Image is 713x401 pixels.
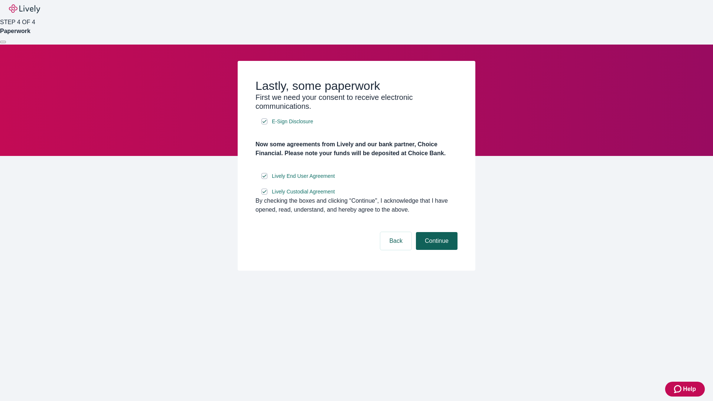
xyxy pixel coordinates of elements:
span: Help [683,385,696,394]
svg: Zendesk support icon [674,385,683,394]
a: e-sign disclosure document [270,172,336,181]
h2: Lastly, some paperwork [255,79,458,93]
a: e-sign disclosure document [270,187,336,196]
h4: Now some agreements from Lively and our bank partner, Choice Financial. Please note your funds wi... [255,140,458,158]
button: Zendesk support iconHelp [665,382,705,397]
img: Lively [9,4,40,13]
span: E-Sign Disclosure [272,118,313,125]
button: Continue [416,232,458,250]
span: Lively Custodial Agreement [272,188,335,196]
span: Lively End User Agreement [272,172,335,180]
h3: First we need your consent to receive electronic communications. [255,93,458,111]
a: e-sign disclosure document [270,117,315,126]
div: By checking the boxes and clicking “Continue", I acknowledge that I have opened, read, understand... [255,196,458,214]
button: Back [380,232,411,250]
